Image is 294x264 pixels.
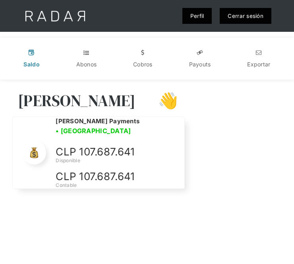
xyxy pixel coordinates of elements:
[247,60,270,68] div: Exportar
[220,8,271,24] a: Cerrar sesión
[56,117,139,125] h2: [PERSON_NAME] Payments
[56,182,175,189] div: Contable
[255,49,263,56] div: n
[182,8,212,24] a: Perfil
[56,168,175,185] p: CLP 107.687.641
[150,91,178,111] h3: 👋
[196,49,204,56] div: y
[56,157,175,164] div: Disponible
[28,49,36,56] div: v
[76,60,97,68] div: Abonos
[82,49,90,56] div: t
[133,60,153,68] div: Cobros
[56,126,131,136] h3: • [GEOGRAPHIC_DATA]
[56,144,175,160] p: CLP 107.687.641
[189,60,211,68] div: Payouts
[139,49,147,56] div: w
[23,60,39,68] div: Saldo
[18,91,136,111] h3: [PERSON_NAME]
